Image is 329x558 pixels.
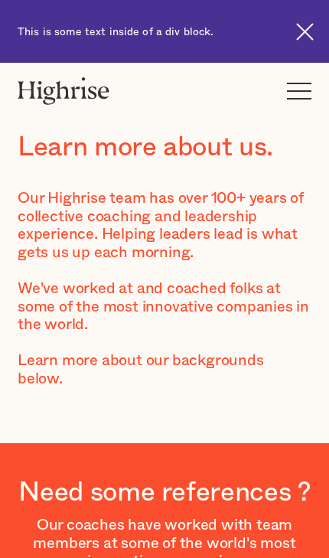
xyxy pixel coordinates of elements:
img: Highrise logo [18,72,109,109]
img: Cross icon [296,23,314,41]
div: Our Highrise team has over 100+ years of collective coaching and leadership experience. Helping l... [18,190,311,406]
h2: Need some references ? [18,475,310,511]
h1: Learn more about us. [18,130,273,165]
